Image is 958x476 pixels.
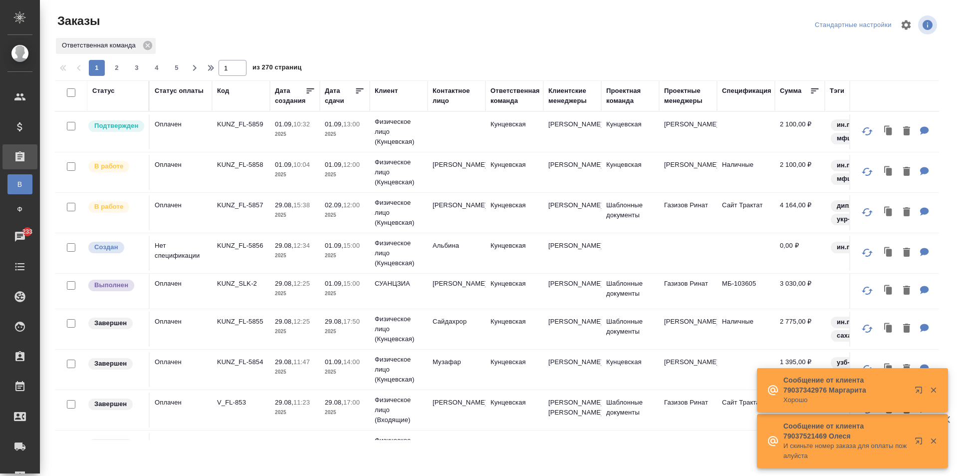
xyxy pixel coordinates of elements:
td: Газизов Ринат [659,393,717,428]
p: 2025 [275,210,315,220]
button: Клонировать [879,359,898,380]
div: ин.паспорт, тадж-рус, мфц [830,159,940,186]
p: 12:00 [343,201,360,209]
button: Клонировать [879,202,898,223]
td: [PERSON_NAME] [543,352,601,387]
p: сахарово [837,331,868,341]
td: Кунцевская [485,195,543,230]
button: Удалить [898,243,915,263]
button: Обновить [855,160,879,184]
p: KUNZ_FL-5857 [217,200,265,210]
p: ин.паспорт [837,120,873,130]
div: Клиент [375,86,398,96]
p: 29.08, [325,439,343,447]
p: Физическое лицо (Кунцевская) [375,238,423,268]
p: 2025 [325,289,365,299]
div: Тэги [830,86,844,96]
span: 4 [149,63,165,73]
button: Клонировать [879,243,898,263]
td: Оплачен [150,114,212,149]
td: Оплачен [150,393,212,428]
td: [PERSON_NAME] [659,155,717,190]
td: МБ-103605 [717,274,775,309]
td: 2 100,00 ₽ [775,155,825,190]
td: 2 100,00 ₽ [775,114,825,149]
td: Шаблонные документы [601,195,659,230]
td: Оплачен [150,433,212,468]
td: Оплачен [150,195,212,230]
div: Выставляет КМ при направлении счета или после выполнения всех работ/сдачи заказа клиенту. Окончат... [87,357,144,371]
p: Подтвержден [94,121,138,131]
p: Сообщение от клиента 79037342976 Маргарита [783,375,908,395]
td: [PERSON_NAME] [659,352,717,387]
button: Для КМ: все страницы [915,243,934,263]
td: Кунцевская [485,312,543,347]
div: Спецификация [722,86,771,96]
p: Завершен [94,318,127,328]
div: Выставляет ПМ после принятия заказа от КМа [87,200,144,214]
td: [PERSON_NAME] [428,274,485,309]
div: Клиентские менеджеры [548,86,596,106]
div: Дата создания [275,86,305,106]
button: Открыть в новой вкладке [909,380,933,404]
a: Ф [7,199,32,219]
p: В работе [94,202,123,212]
td: Кунцевская [601,352,659,387]
div: Ответственная команда [56,38,156,54]
td: Нет спецификации [150,236,212,271]
div: Выставляет КМ при направлении счета или после выполнения всех работ/сдачи заказа клиенту. Окончат... [87,438,144,452]
p: 01.09, [325,242,343,249]
td: Кунцевская [485,393,543,428]
td: [PERSON_NAME] [543,236,601,271]
td: [PERSON_NAME] [543,195,601,230]
span: Ф [12,204,27,214]
td: [PERSON_NAME] [428,195,485,230]
div: диплом, трудовая, укр-рус [830,199,940,226]
span: из 270 страниц [252,61,301,76]
div: узб-рус, ин.паспорт, госуслуги [830,356,940,383]
p: 02.09, [325,201,343,209]
p: 01.09, [325,120,343,128]
button: Для КМ: перевод загран паспорта, 2 экземпляра [915,281,934,301]
span: В [12,179,27,189]
button: Удалить [898,202,915,223]
p: 01.09, [325,161,343,168]
p: 29.08, [275,242,293,249]
p: мфц [837,174,851,184]
p: 10:23 [293,439,310,447]
td: Газизов Ринат [659,195,717,230]
div: Дата сдачи [325,86,355,106]
button: Обновить [855,241,879,265]
td: Оплачен [150,312,212,347]
span: Настроить таблицу [894,13,918,37]
p: KUNZ_FL-5853 [217,438,265,448]
div: Выставляет КМ после уточнения всех необходимых деталей и получения согласия клиента на запуск. С ... [87,119,144,133]
p: Физическое лицо (Кунцевская) [375,355,423,385]
td: [PERSON_NAME] [428,393,485,428]
p: Выполнен [94,280,128,290]
td: Кунцевская [485,274,543,309]
p: KUNZ_FL-5859 [217,119,265,129]
p: 2025 [275,367,315,377]
td: Кунцевская [485,236,543,271]
p: 12:34 [293,242,310,249]
p: Завершен [94,440,127,450]
td: Оплачен [150,274,212,309]
span: Посмотреть информацию [918,15,939,34]
button: Обновить [855,317,879,341]
p: 2025 [325,327,365,337]
button: Клонировать [879,162,898,182]
button: 5 [169,60,185,76]
td: Оплачен [150,155,212,190]
p: 2025 [275,327,315,337]
td: Оплачен [150,352,212,387]
button: Клонировать [879,121,898,142]
button: 4 [149,60,165,76]
p: узб-рус [837,358,861,368]
p: Создан [94,242,118,252]
p: СУАНЦЗИА [375,279,423,289]
div: ин.паспорт, тадж-рус, мфц [830,118,940,145]
p: Ответственная команда [62,40,139,50]
span: 2 [109,63,125,73]
p: 01.09, [275,120,293,128]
